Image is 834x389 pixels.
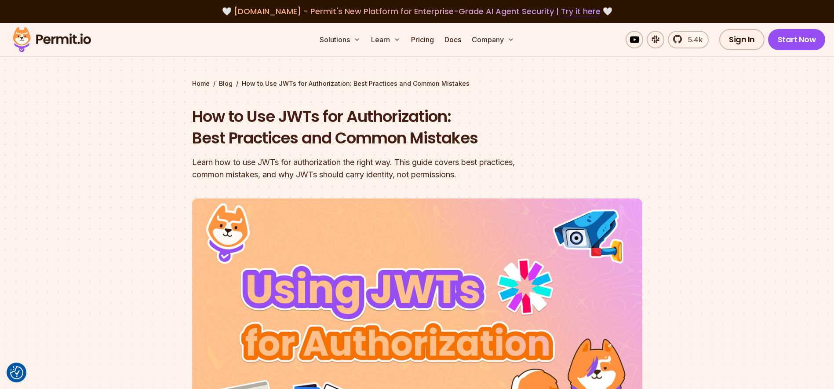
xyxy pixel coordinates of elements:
[192,79,642,88] div: / /
[192,106,530,149] h1: How to Use JWTs for Authorization: Best Practices and Common Mistakes
[234,6,601,17] span: [DOMAIN_NAME] - Permit's New Platform for Enterprise-Grade AI Agent Security |
[192,79,210,88] a: Home
[21,5,813,18] div: 🤍 🤍
[719,29,765,50] a: Sign In
[10,366,23,379] img: Revisit consent button
[368,31,404,48] button: Learn
[316,31,364,48] button: Solutions
[441,31,465,48] a: Docs
[468,31,518,48] button: Company
[408,31,437,48] a: Pricing
[192,156,530,181] div: Learn how to use JWTs for authorization the right way. This guide covers best practices, common m...
[668,31,709,48] a: 5.4k
[219,79,233,88] a: Blog
[9,25,95,55] img: Permit logo
[768,29,826,50] a: Start Now
[561,6,601,17] a: Try it here
[683,34,703,45] span: 5.4k
[10,366,23,379] button: Consent Preferences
